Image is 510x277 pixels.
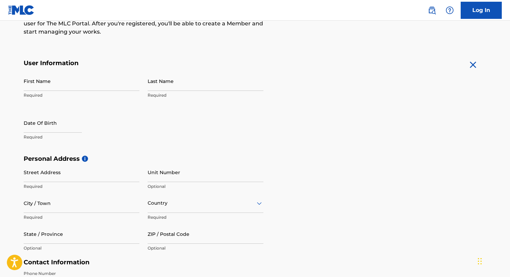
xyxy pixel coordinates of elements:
span: i [82,156,88,162]
iframe: Chat Widget [476,244,510,277]
div: Help [443,3,457,17]
p: Required [148,92,263,98]
p: Optional [24,245,139,251]
p: Required [24,183,139,190]
p: Please complete the following form with your personal information to sign up as a user for The ML... [24,11,263,36]
img: MLC Logo [8,5,35,15]
p: Required [148,214,263,220]
img: search [428,6,436,14]
img: close [468,59,478,70]
p: Optional [148,245,263,251]
h5: Personal Address [24,155,487,163]
p: Required [24,134,139,140]
h5: Contact Information [24,258,263,266]
div: Drag [478,251,482,272]
h5: User Information [24,59,263,67]
a: Log In [461,2,502,19]
p: Required [24,214,139,220]
a: Public Search [425,3,439,17]
p: Required [24,92,139,98]
p: Optional [148,183,263,190]
img: help [446,6,454,14]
